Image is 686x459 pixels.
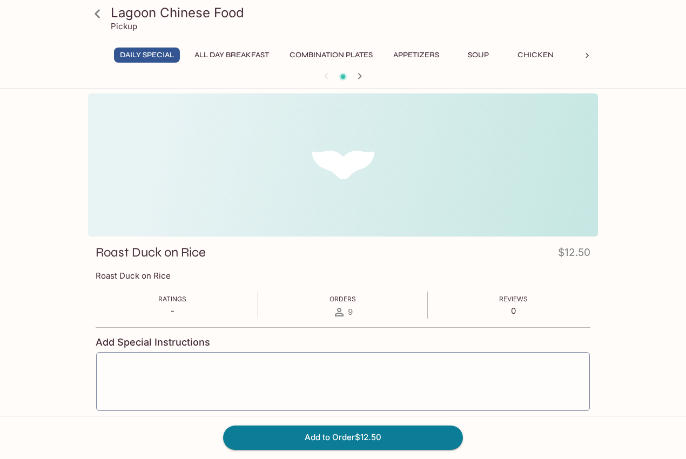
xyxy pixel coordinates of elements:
[114,48,180,63] button: Daily Special
[96,271,590,281] p: Roast Duck on Rice
[499,295,528,303] span: Reviews
[568,48,617,63] button: Beef
[499,306,528,316] p: 0
[158,295,186,303] span: Ratings
[111,4,594,21] h3: Lagoon Chinese Food
[158,306,186,316] p: -
[96,336,590,348] h4: Add Special Instructions
[223,426,463,449] button: Add to Order$12.50
[189,48,275,63] button: All Day Breakfast
[348,307,353,317] span: 9
[387,48,445,63] button: Appetizers
[329,295,356,303] span: Orders
[558,244,590,265] h4: $12.50
[96,244,206,261] h3: Roast Duck on Rice
[88,93,598,237] div: Roast Duck on Rice
[454,48,502,63] button: Soup
[111,21,137,31] p: Pickup
[284,48,379,63] button: Combination Plates
[511,48,560,63] button: Chicken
